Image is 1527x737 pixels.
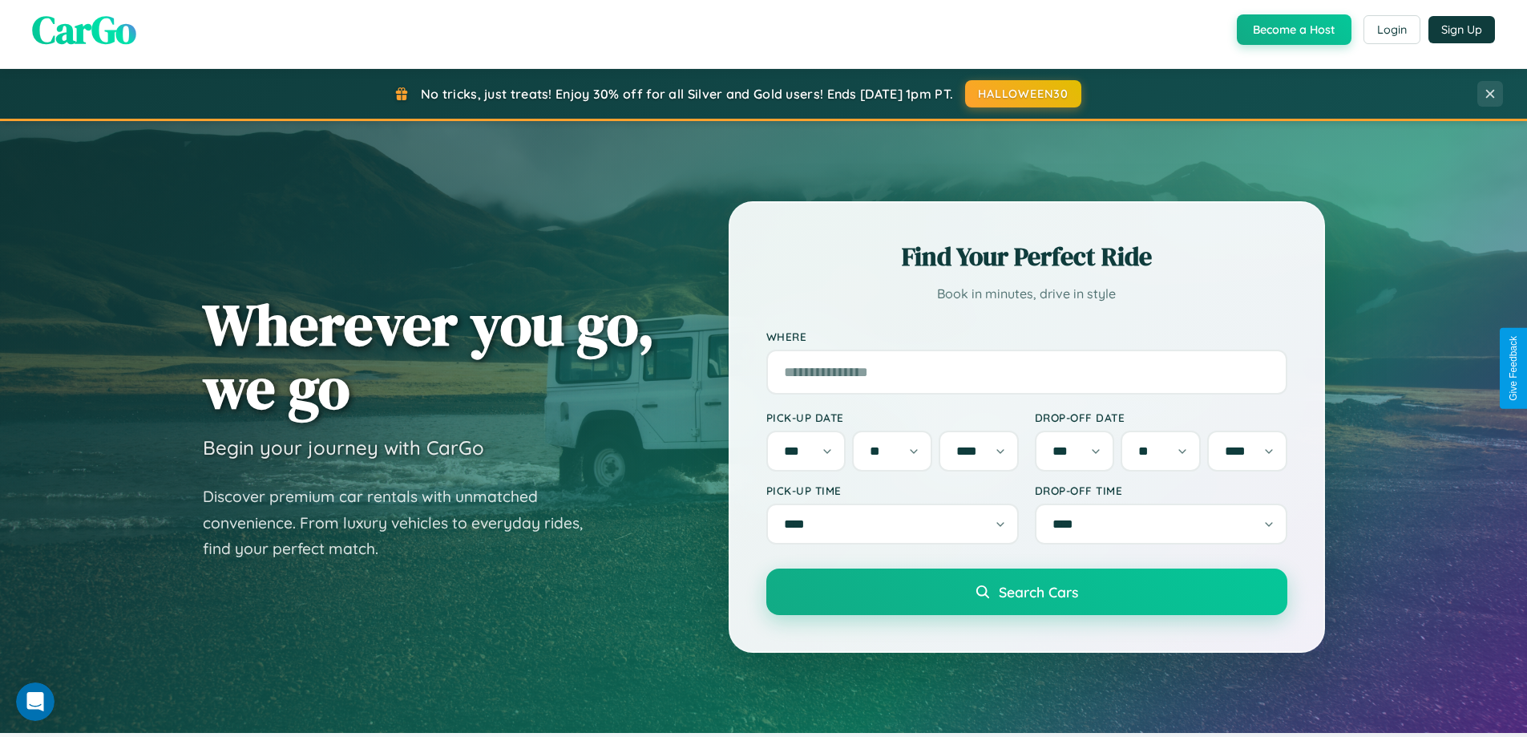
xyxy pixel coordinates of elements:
label: Drop-off Time [1035,484,1287,497]
span: Search Cars [999,583,1078,601]
button: Login [1363,15,1420,44]
label: Pick-up Date [766,411,1019,424]
label: Pick-up Time [766,484,1019,497]
h3: Begin your journey with CarGo [203,435,484,460]
button: Become a Host [1237,14,1351,45]
button: Sign Up [1428,16,1495,43]
p: Book in minutes, drive in style [766,282,1287,306]
button: HALLOWEEN30 [965,80,1081,107]
div: Give Feedback [1508,336,1519,401]
iframe: Intercom live chat [16,682,55,721]
label: Drop-off Date [1035,411,1287,424]
p: Discover premium car rentals with unmatched convenience. From luxury vehicles to everyday rides, ... [203,484,604,562]
h1: Wherever you go, we go [203,293,655,419]
span: CarGo [32,3,136,56]
label: Where [766,330,1287,343]
span: No tricks, just treats! Enjoy 30% off for all Silver and Gold users! Ends [DATE] 1pm PT. [421,86,953,102]
button: Search Cars [766,569,1287,615]
h2: Find Your Perfect Ride [766,239,1287,274]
